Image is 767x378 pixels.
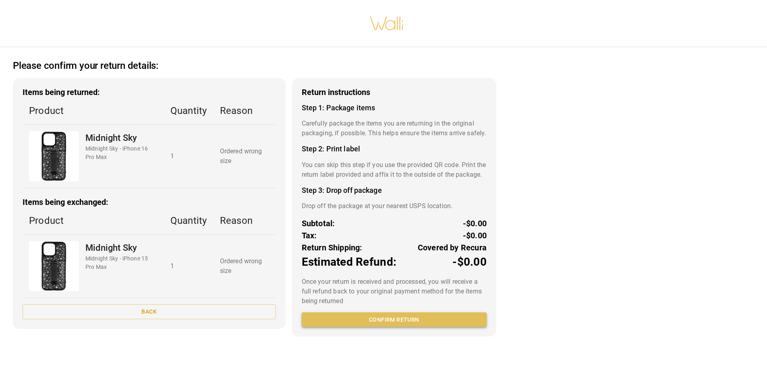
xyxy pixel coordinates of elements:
button: Confirm return [302,312,487,327]
img: walli-inc.myshopify.com [369,6,404,41]
p: Drop off the package at your nearest USPS location. [302,201,487,211]
p: Carefully package the items you are returning in the original packaging, if possible. This helps ... [302,119,487,138]
p: Once your return is received and processed, you will receive a full refund back to your original ... [302,277,487,306]
p: Reason [220,213,269,228]
p: Midnight Sky [85,241,158,254]
p: -$0.00 [463,229,487,242]
h4: Step 1: Package items [302,103,487,112]
h4: Step 3: Drop off package [302,186,487,195]
p: Subtotal: [302,217,335,229]
p: Reason [220,103,269,118]
p: Quantity [170,213,207,228]
p: Midnight Sky [85,131,158,145]
p: Ordered wrong size [220,147,269,166]
p: You can skip this step if you use the provided QR code. Print the return label provided and affix... [302,160,487,180]
p: 1 [170,261,207,271]
p: Estimated Refund: [302,254,396,271]
p: Product [29,213,158,228]
h3: Items being returned: [23,88,276,97]
p: -$0.00 [452,254,487,271]
button: Back [23,304,276,319]
p: Product [29,103,158,118]
p: -$0.00 [463,217,487,229]
p: Tax: [302,229,317,242]
p: Midnight Sky - iPhone 16 Pro Max [85,145,158,161]
h4: Step 2: Print label [302,145,487,153]
p: 1 [170,151,207,161]
p: Quantity [170,103,207,118]
p: Return Shipping: [302,242,363,254]
p: Midnight Sky - iPhone 15 Pro Max [85,254,158,271]
p: Covered by Recura [418,242,487,254]
h3: Return instructions [302,88,487,97]
p: Ordered wrong size [220,256,269,276]
h2: Please confirm your return details: [13,60,158,72]
h3: Items being exchanged: [23,198,276,207]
